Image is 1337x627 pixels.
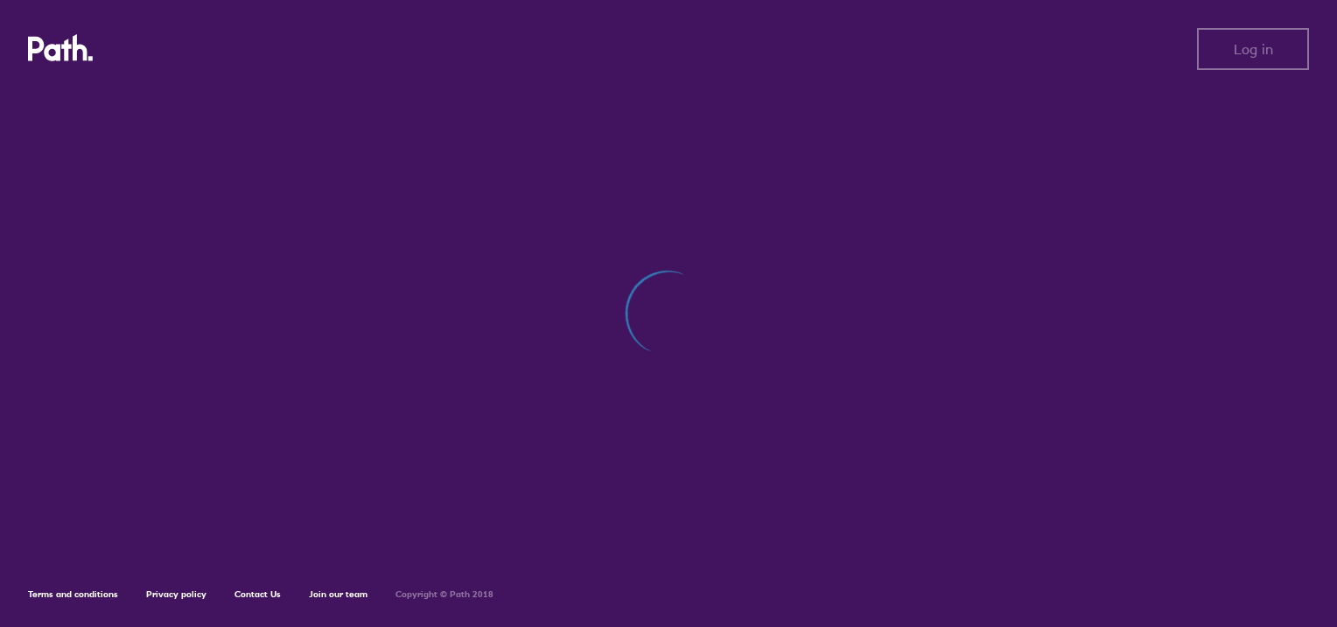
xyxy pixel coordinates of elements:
button: Log in [1197,28,1309,70]
a: Join our team [309,588,367,600]
h6: Copyright © Path 2018 [395,589,493,600]
a: Privacy policy [146,588,206,600]
a: Contact Us [234,588,281,600]
a: Terms and conditions [28,588,118,600]
span: Log in [1234,41,1273,57]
